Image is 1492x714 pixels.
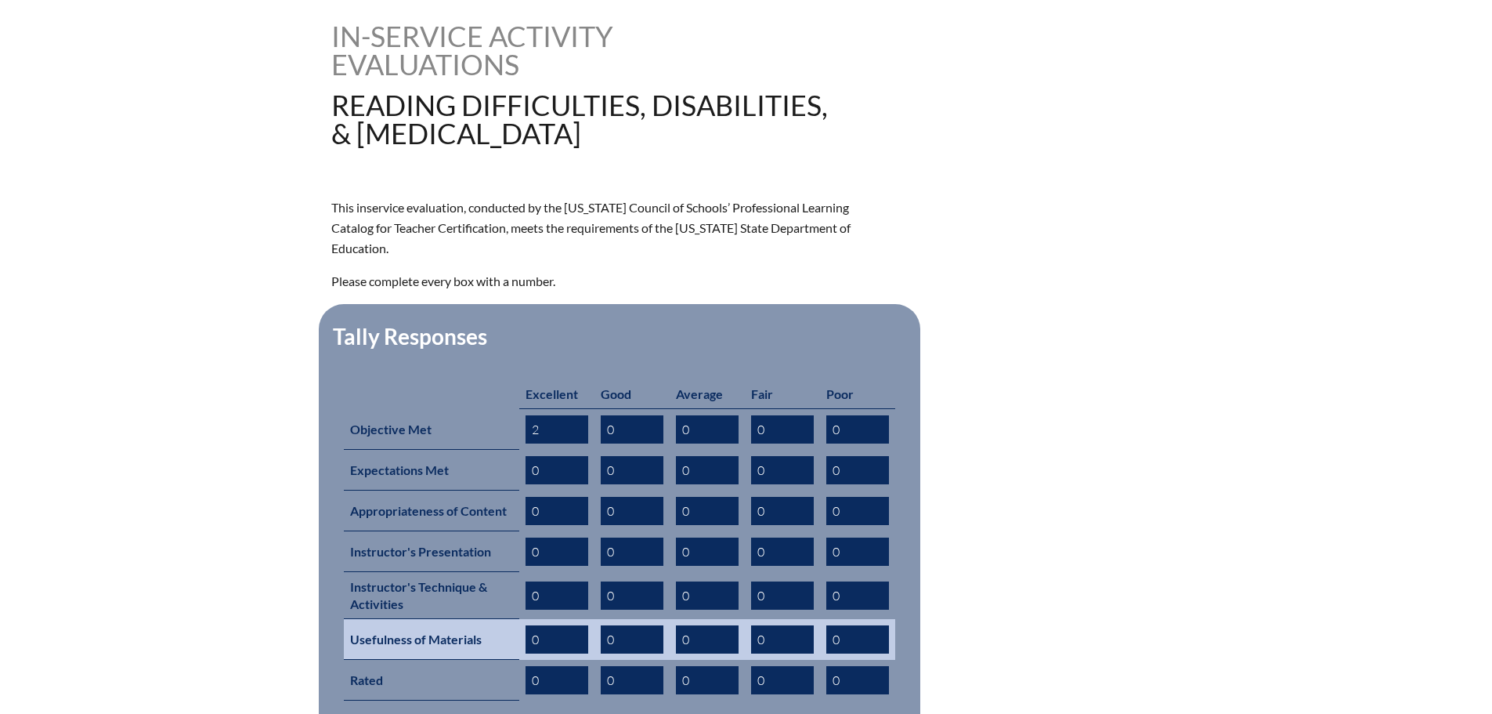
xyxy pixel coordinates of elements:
h1: In-service Activity Evaluations [331,22,647,78]
h1: reading difficulties, disabilities, & [MEDICAL_DATA] [331,91,846,147]
th: Appropriateness of Content [344,491,519,531]
th: Fair [745,379,820,409]
legend: Tally Responses [331,323,489,350]
th: Objective Met [344,408,519,450]
th: Poor [820,379,895,409]
th: Good [594,379,670,409]
th: Instructor's Technique & Activities [344,572,519,619]
p: This inservice evaluation, conducted by the [US_STATE] Council of Schools’ Professional Learning ... [331,198,883,259]
th: Usefulness of Materials [344,619,519,660]
th: Excellent [519,379,594,409]
th: Instructor's Presentation [344,531,519,572]
th: Average [670,379,745,409]
p: Please complete every box with a number. [331,271,883,292]
th: Expectations Met [344,450,519,491]
th: Rated [344,660,519,701]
